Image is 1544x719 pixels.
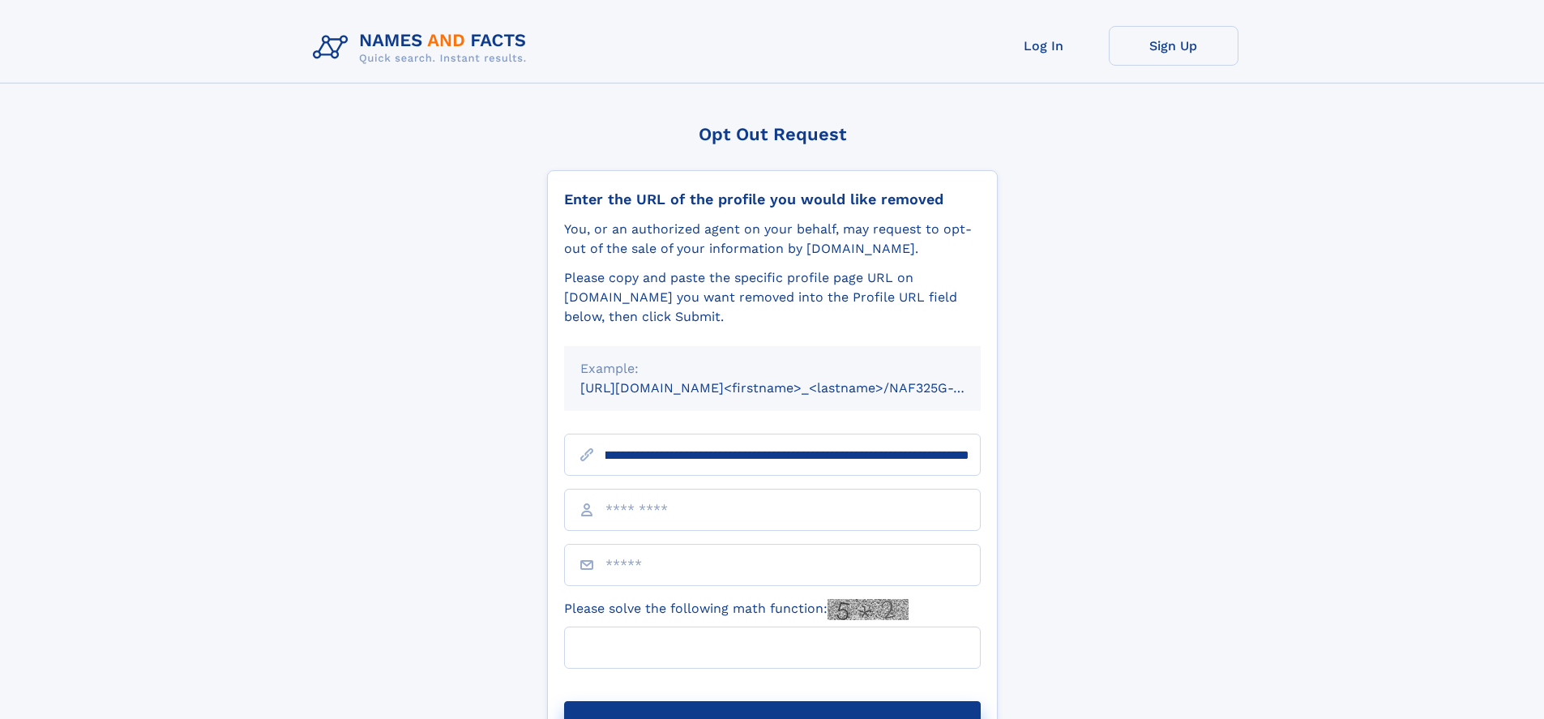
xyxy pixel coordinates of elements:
[306,26,540,70] img: Logo Names and Facts
[580,359,964,379] div: Example:
[1109,26,1238,66] a: Sign Up
[564,268,981,327] div: Please copy and paste the specific profile page URL on [DOMAIN_NAME] you want removed into the Pr...
[564,220,981,259] div: You, or an authorized agent on your behalf, may request to opt-out of the sale of your informatio...
[564,190,981,208] div: Enter the URL of the profile you would like removed
[564,599,909,620] label: Please solve the following math function:
[580,380,1012,396] small: [URL][DOMAIN_NAME]<firstname>_<lastname>/NAF325G-xxxxxxxx
[547,124,998,144] div: Opt Out Request
[979,26,1109,66] a: Log In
